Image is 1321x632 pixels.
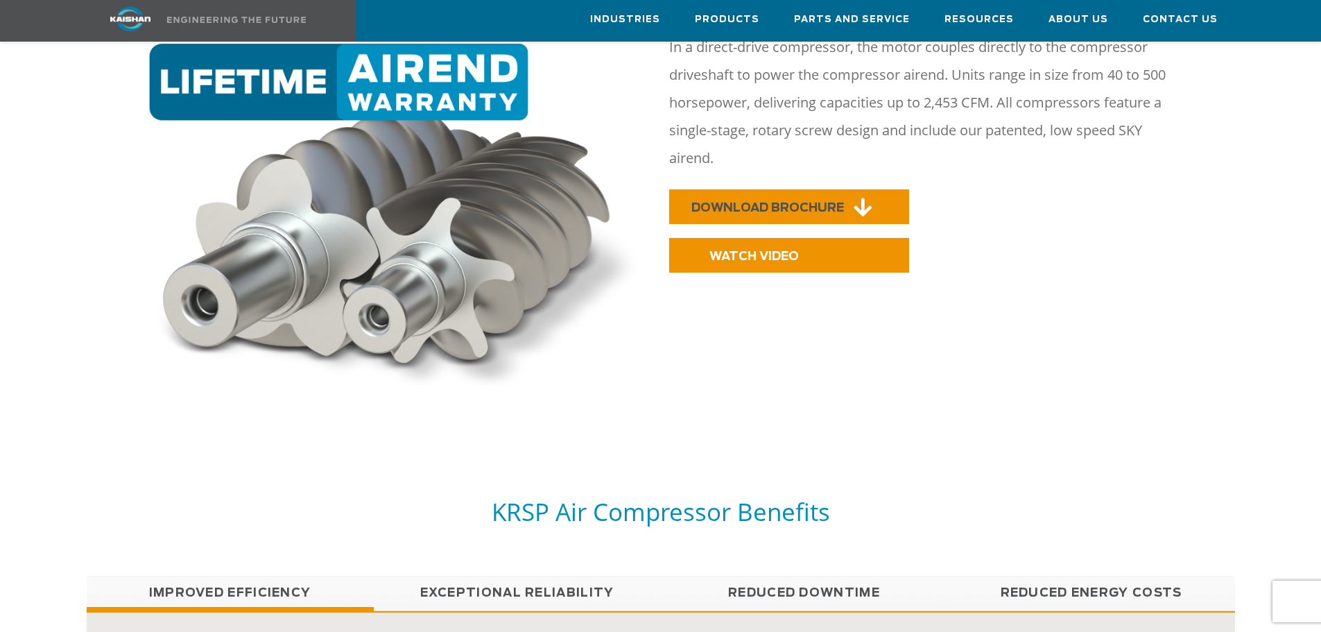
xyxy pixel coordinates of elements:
[695,1,759,38] a: Products
[944,1,1014,38] a: Resources
[590,12,660,28] span: Industries
[661,576,948,610] a: Reduced Downtime
[374,576,661,610] a: Exceptional reliability
[944,12,1014,28] span: Resources
[590,1,660,38] a: Industries
[1048,12,1108,28] span: About Us
[709,250,799,262] span: WATCH VIDEO
[143,44,653,399] img: warranty
[669,33,1188,172] p: In a direct-drive compressor, the motor couples directly to the compressor driveshaft to power th...
[669,238,909,273] a: WATCH VIDEO
[87,576,374,610] a: Improved Efficiency
[1143,1,1218,38] a: Contact Us
[1048,1,1108,38] a: About Us
[794,12,910,28] span: Parts and Service
[167,17,306,23] img: Engineering the future
[691,202,844,214] span: DOWNLOAD BROCHURE
[948,576,1235,610] a: Reduced Energy Costs
[794,1,910,38] a: Parts and Service
[669,189,909,224] a: DOWNLOAD BROCHURE
[1143,12,1218,28] span: Contact Us
[78,7,182,31] img: kaishan logo
[87,496,1235,527] h5: KRSP Air Compressor Benefits
[695,12,759,28] span: Products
